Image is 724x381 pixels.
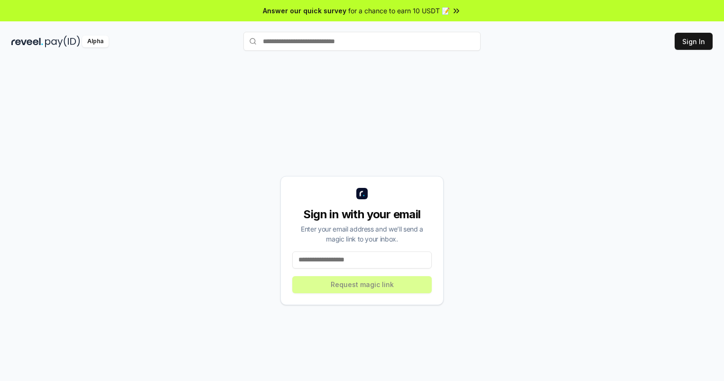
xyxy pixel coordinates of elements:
div: Enter your email address and we’ll send a magic link to your inbox. [292,224,432,244]
span: Answer our quick survey [263,6,346,16]
div: Sign in with your email [292,207,432,222]
button: Sign In [675,33,713,50]
img: pay_id [45,36,80,47]
img: reveel_dark [11,36,43,47]
div: Alpha [82,36,109,47]
span: for a chance to earn 10 USDT 📝 [348,6,450,16]
img: logo_small [356,188,368,199]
